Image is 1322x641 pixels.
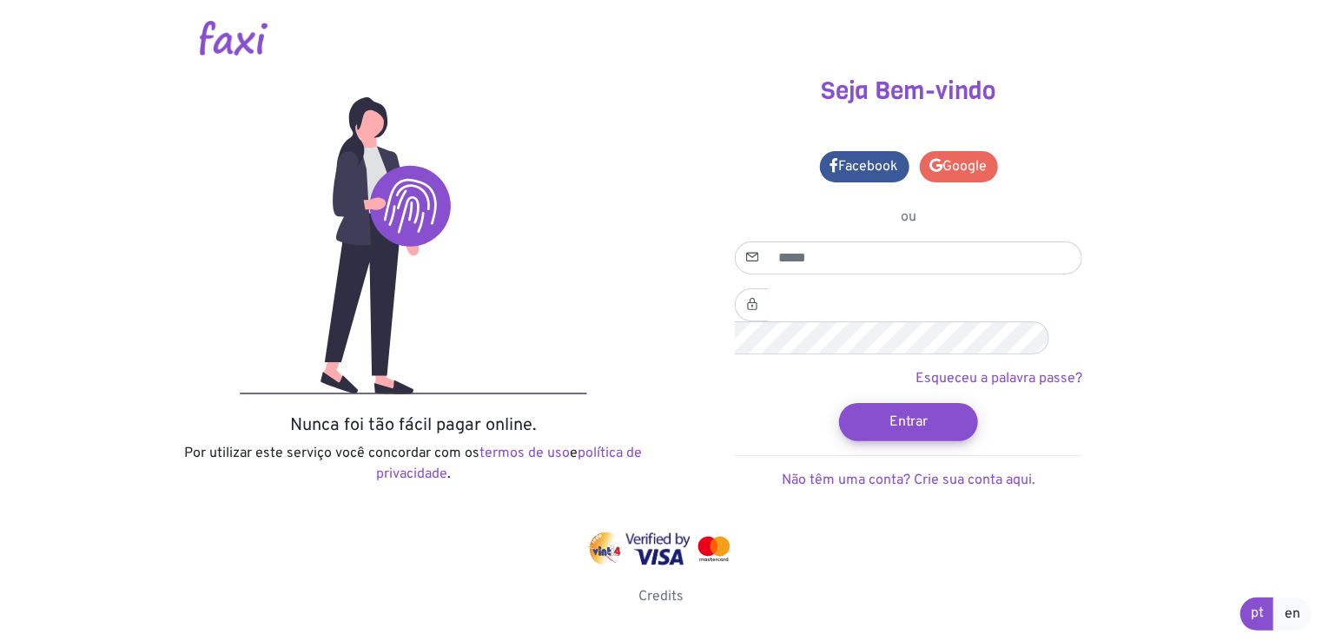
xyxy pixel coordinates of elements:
img: visa [625,532,691,565]
h3: Seja Bem-vindo [674,76,1143,106]
button: Entrar [839,403,978,441]
p: Por utilizar este serviço você concordar com os e . [179,443,648,485]
a: pt [1240,598,1274,631]
img: mastercard [694,532,734,565]
a: termos de uso [480,445,571,462]
a: Esqueceu a palavra passe? [915,370,1082,387]
a: Credits [638,588,684,605]
a: Não têm uma conta? Crie sua conta aqui. [782,472,1035,489]
a: Facebook [820,151,909,182]
a: Google [920,151,998,182]
img: vinti4 [588,532,623,565]
h5: Nunca foi tão fácil pagar online. [179,415,648,436]
a: en [1273,598,1312,631]
p: ou [735,207,1082,228]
